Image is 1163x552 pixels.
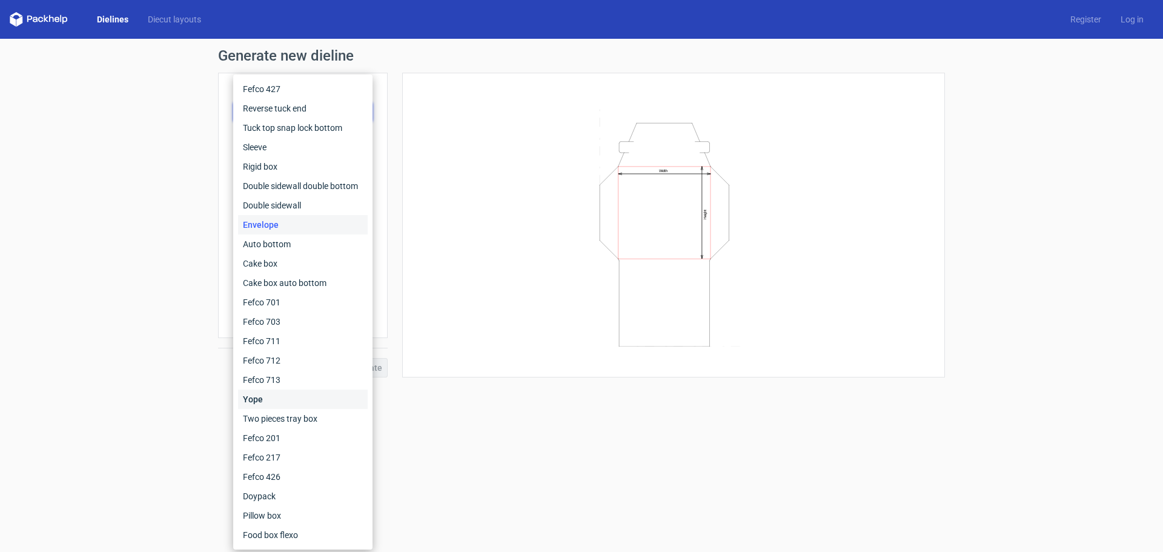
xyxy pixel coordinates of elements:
a: Log in [1111,13,1153,25]
div: Yope [238,390,368,409]
div: Reverse tuck end [238,99,368,118]
a: Diecut layouts [138,13,211,25]
div: Fefco 703 [238,312,368,331]
div: Two pieces tray box [238,409,368,428]
text: Width [659,168,668,173]
div: Fefco 713 [238,370,368,390]
a: Dielines [87,13,138,25]
div: Double sidewall [238,196,368,215]
a: Register [1061,13,1111,25]
div: Food box flexo [238,525,368,545]
div: Fefco 712 [238,351,368,370]
div: Envelope [238,215,368,234]
div: Auto bottom [238,234,368,254]
div: Tuck top snap lock bottom [238,118,368,138]
div: Fefco 426 [238,467,368,487]
text: Height [703,209,707,219]
div: Fefco 217 [238,448,368,467]
div: Pillow box [238,506,368,525]
div: Doypack [238,487,368,506]
h1: Generate new dieline [218,48,945,63]
div: Rigid box [238,157,368,176]
div: Double sidewall double bottom [238,176,368,196]
div: Fefco 701 [238,293,368,312]
div: Cake box auto bottom [238,273,368,293]
div: Sleeve [238,138,368,157]
div: Fefco 427 [238,79,368,99]
div: Cake box [238,254,368,273]
div: Fefco 201 [238,428,368,448]
div: Fefco 711 [238,331,368,351]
